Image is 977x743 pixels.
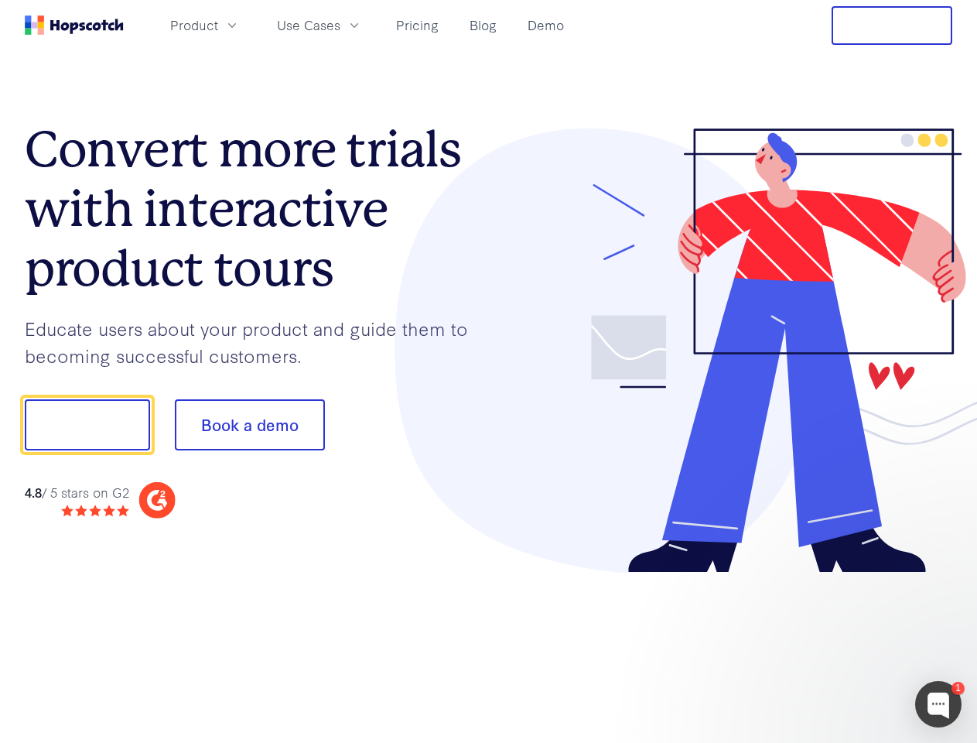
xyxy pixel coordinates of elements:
button: Free Trial [832,6,952,45]
span: Use Cases [277,15,340,35]
p: Educate users about your product and guide them to becoming successful customers. [25,315,489,368]
a: Demo [521,12,570,38]
a: Home [25,15,124,35]
div: 1 [951,682,965,695]
button: Use Cases [268,12,371,38]
strong: 4.8 [25,483,42,501]
button: Product [161,12,249,38]
h1: Convert more trials with interactive product tours [25,120,489,298]
button: Book a demo [175,399,325,450]
button: Show me! [25,399,150,450]
a: Pricing [390,12,445,38]
a: Blog [463,12,503,38]
div: / 5 stars on G2 [25,483,129,502]
span: Product [170,15,218,35]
